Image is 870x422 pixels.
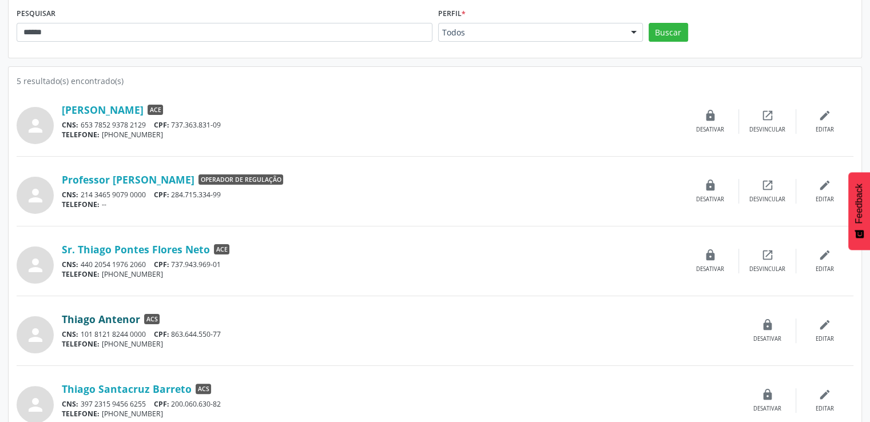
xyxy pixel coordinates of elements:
span: CNS: [62,260,78,269]
span: CPF: [154,260,169,269]
i: lock [704,109,717,122]
div: [PHONE_NUMBER] [62,409,739,419]
div: Desvincular [749,265,785,273]
i: edit [819,249,831,261]
i: open_in_new [761,249,774,261]
span: CPF: [154,329,169,339]
span: CNS: [62,120,78,130]
div: Editar [816,405,834,413]
i: lock [761,388,774,401]
div: Editar [816,196,834,204]
div: 5 resultado(s) encontrado(s) [17,75,853,87]
div: 653 7852 9378 2129 737.363.831-09 [62,120,682,130]
span: ACS [196,384,211,394]
span: CNS: [62,190,78,200]
i: person [25,185,46,206]
label: Perfil [438,5,466,23]
div: Desvincular [749,126,785,134]
i: open_in_new [761,109,774,122]
span: ACS [144,314,160,324]
a: Sr. Thiago Pontes Flores Neto [62,243,210,256]
i: lock [761,319,774,331]
i: edit [819,319,831,331]
label: PESQUISAR [17,5,55,23]
a: Thiago Santacruz Barreto [62,383,192,395]
span: Operador de regulação [198,174,283,185]
span: TELEFONE: [62,339,100,349]
i: edit [819,388,831,401]
span: CPF: [154,120,169,130]
div: 397 2315 9456 6255 200.060.630-82 [62,399,739,409]
i: edit [819,109,831,122]
span: TELEFONE: [62,409,100,419]
span: ACE [148,105,163,115]
i: person [25,325,46,345]
i: lock [704,249,717,261]
span: Feedback [854,184,864,224]
div: -- [62,200,682,209]
span: TELEFONE: [62,269,100,279]
i: lock [704,179,717,192]
div: Editar [816,265,834,273]
a: Thiago Antenor [62,313,140,325]
div: 214 3465 9079 0000 284.715.334-99 [62,190,682,200]
a: Professor [PERSON_NAME] [62,173,194,186]
div: Desativar [753,335,781,343]
a: [PERSON_NAME] [62,103,144,116]
div: Desativar [753,405,781,413]
i: person [25,395,46,415]
i: open_in_new [761,179,774,192]
i: person [25,116,46,136]
div: Desvincular [749,196,785,204]
span: ACE [214,244,229,254]
div: [PHONE_NUMBER] [62,339,739,349]
div: [PHONE_NUMBER] [62,269,682,279]
div: Editar [816,126,834,134]
div: Desativar [696,196,724,204]
div: Editar [816,335,834,343]
span: CPF: [154,190,169,200]
button: Buscar [649,23,688,42]
button: Feedback - Mostrar pesquisa [848,172,870,250]
i: person [25,255,46,276]
span: Todos [442,27,619,38]
span: TELEFONE: [62,130,100,140]
span: CNS: [62,329,78,339]
span: CNS: [62,399,78,409]
div: 440 2054 1976 2060 737.943.969-01 [62,260,682,269]
span: TELEFONE: [62,200,100,209]
span: CPF: [154,399,169,409]
div: Desativar [696,265,724,273]
div: Desativar [696,126,724,134]
div: 101 8121 8244 0000 863.644.550-77 [62,329,739,339]
i: edit [819,179,831,192]
div: [PHONE_NUMBER] [62,130,682,140]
